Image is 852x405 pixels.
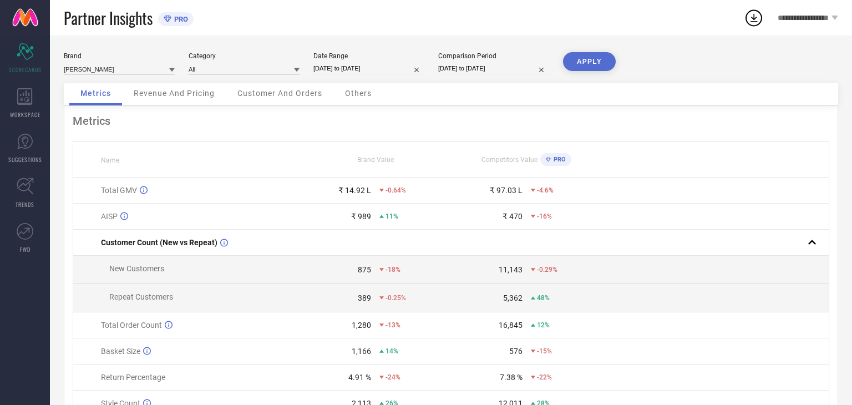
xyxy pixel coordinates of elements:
[80,89,111,98] span: Metrics
[64,7,153,29] span: Partner Insights
[109,292,173,301] span: Repeat Customers
[352,347,371,356] div: 1,166
[73,114,829,128] div: Metrics
[386,347,398,355] span: 14%
[438,52,549,60] div: Comparison Period
[101,212,118,221] span: AISP
[563,52,616,71] button: APPLY
[313,52,424,60] div: Date Range
[386,186,406,194] span: -0.64%
[348,373,371,382] div: 4.91 %
[537,373,552,381] span: -22%
[386,321,400,329] span: -13%
[357,156,394,164] span: Brand Value
[551,156,566,163] span: PRO
[101,186,137,195] span: Total GMV
[101,238,217,247] span: Customer Count (New vs Repeat)
[744,8,764,28] div: Open download list
[503,212,523,221] div: ₹ 470
[503,293,523,302] div: 5,362
[101,321,162,330] span: Total Order Count
[358,293,371,302] div: 389
[338,186,371,195] div: ₹ 14.92 L
[481,156,537,164] span: Competitors Value
[10,110,40,119] span: WORKSPACE
[352,321,371,330] div: 1,280
[351,212,371,221] div: ₹ 989
[109,264,164,273] span: New Customers
[490,186,523,195] div: ₹ 97.03 L
[8,155,42,164] span: SUGGESTIONS
[386,373,400,381] span: -24%
[237,89,322,98] span: Customer And Orders
[386,294,406,302] span: -0.25%
[101,373,165,382] span: Return Percentage
[189,52,300,60] div: Category
[313,63,424,74] input: Select date range
[499,265,523,274] div: 11,143
[537,186,554,194] span: -4.6%
[386,212,398,220] span: 11%
[500,373,523,382] div: 7.38 %
[358,265,371,274] div: 875
[101,347,140,356] span: Basket Size
[537,266,557,274] span: -0.29%
[499,321,523,330] div: 16,845
[134,89,215,98] span: Revenue And Pricing
[386,266,400,274] span: -18%
[64,52,175,60] div: Brand
[16,200,34,209] span: TRENDS
[537,321,550,329] span: 12%
[101,156,119,164] span: Name
[537,294,550,302] span: 48%
[438,63,549,74] input: Select comparison period
[537,347,552,355] span: -15%
[20,245,31,254] span: FWD
[345,89,372,98] span: Others
[509,347,523,356] div: 576
[537,212,552,220] span: -16%
[171,15,188,23] span: PRO
[9,65,42,74] span: SCORECARDS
